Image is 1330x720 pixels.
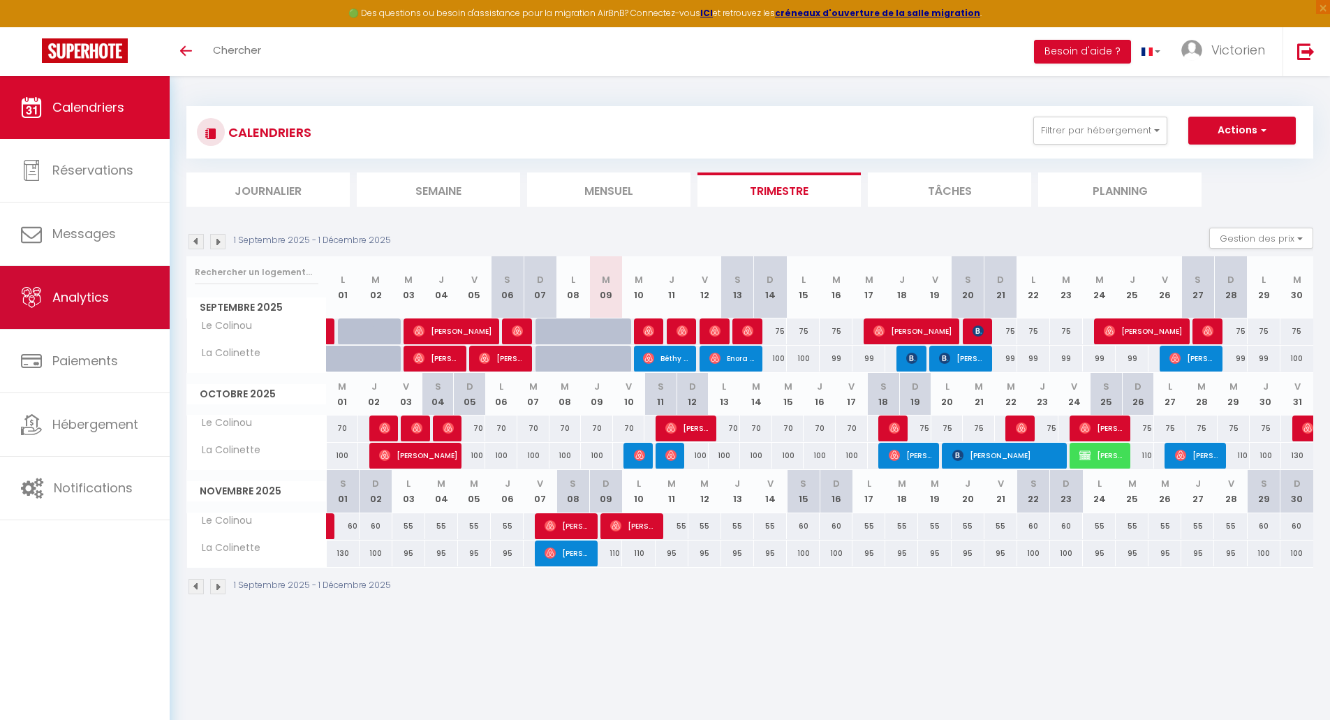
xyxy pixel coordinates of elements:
[656,470,688,513] th: 11
[801,273,806,286] abbr: L
[1214,470,1247,513] th: 28
[1218,416,1250,441] div: 75
[556,470,589,513] th: 08
[767,273,774,286] abbr: D
[529,380,538,393] abbr: M
[1297,43,1315,60] img: logout
[889,442,933,469] span: [PERSON_NAME]
[754,318,787,344] div: 75
[1083,256,1116,318] th: 24
[581,373,613,416] th: 09
[932,273,938,286] abbr: V
[458,256,491,318] th: 05
[1104,318,1182,344] span: [PERSON_NAME]
[1202,318,1213,344] span: [PERSON_NAME]
[392,256,425,318] th: 03
[505,477,510,490] abbr: J
[1218,373,1250,416] th: 29
[1280,318,1313,344] div: 75
[1209,228,1313,249] button: Gestion des prix
[613,416,645,441] div: 70
[327,318,334,345] a: [PERSON_NAME]
[635,273,643,286] abbr: M
[1079,415,1124,441] span: [PERSON_NAME]
[1181,470,1214,513] th: 27
[889,415,900,441] span: [PERSON_NAME]
[945,380,950,393] abbr: L
[722,380,726,393] abbr: L
[677,443,709,469] div: 100
[422,373,454,416] th: 04
[1122,373,1154,416] th: 26
[1218,443,1250,469] div: 110
[709,443,741,469] div: 100
[697,172,861,207] li: Trimestre
[1122,416,1154,441] div: 75
[52,352,118,369] span: Paiements
[1214,346,1247,372] div: 99
[406,477,411,490] abbr: L
[524,256,556,318] th: 07
[438,273,444,286] abbr: J
[1050,318,1083,344] div: 75
[485,373,517,416] th: 06
[1040,380,1045,393] abbr: J
[195,260,318,285] input: Rechercher un logement...
[963,373,995,416] th: 21
[581,443,613,469] div: 100
[787,256,820,318] th: 15
[512,318,523,344] span: [PERSON_NAME]
[740,443,772,469] div: 100
[688,256,721,318] th: 12
[852,470,885,513] th: 17
[700,7,713,19] a: ICI
[1248,318,1280,344] div: 75
[906,345,917,372] span: [PERSON_NAME]
[1250,373,1282,416] th: 30
[357,172,520,207] li: Semaine
[549,416,582,441] div: 70
[603,477,609,490] abbr: D
[820,470,852,513] th: 16
[549,443,582,469] div: 100
[709,318,721,344] span: [PERSON_NAME]
[327,470,360,513] th: 01
[918,470,951,513] th: 19
[379,415,390,441] span: [PERSON_NAME]
[187,384,326,404] span: Octobre 2025
[411,415,422,441] span: Ludivine Fait
[787,470,820,513] th: 15
[734,273,741,286] abbr: S
[1154,416,1186,441] div: 75
[667,477,676,490] abbr: M
[754,346,787,372] div: 100
[787,346,820,372] div: 100
[454,416,486,441] div: 70
[561,380,569,393] abbr: M
[581,416,613,441] div: 70
[832,273,841,286] abbr: M
[772,443,804,469] div: 100
[589,256,622,318] th: 09
[995,373,1027,416] th: 22
[1211,41,1265,59] span: Victorien
[1186,416,1218,441] div: 75
[965,273,971,286] abbr: S
[1214,256,1247,318] th: 28
[52,225,116,242] span: Messages
[1175,442,1220,469] span: [PERSON_NAME]
[689,380,696,393] abbr: D
[499,380,503,393] abbr: L
[1188,117,1296,145] button: Actions
[848,380,855,393] abbr: V
[709,373,741,416] th: 13
[656,256,688,318] th: 11
[413,318,492,344] span: [PERSON_NAME]
[358,373,390,416] th: 02
[1033,117,1167,145] button: Filtrer par hébergement
[767,477,774,490] abbr: V
[1169,345,1214,372] span: [PERSON_NAME]
[1181,256,1214,318] th: 27
[1281,373,1313,416] th: 31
